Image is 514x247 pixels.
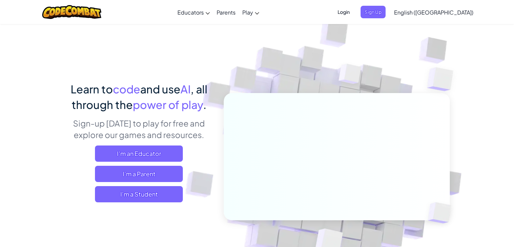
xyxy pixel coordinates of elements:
[65,117,214,140] p: Sign-up [DATE] to play for free and explore our games and resources.
[174,3,213,21] a: Educators
[95,186,183,202] button: I'm a Student
[95,166,183,182] a: I'm a Parent
[133,98,203,111] span: power of play
[203,98,206,111] span: .
[416,188,467,238] img: Overlap cubes
[113,82,140,96] span: code
[42,5,101,19] img: CodeCombat logo
[242,9,253,16] span: Play
[414,51,472,108] img: Overlap cubes
[95,145,183,162] a: I'm an Educator
[326,50,374,101] img: Overlap cubes
[180,82,191,96] span: AI
[177,9,204,16] span: Educators
[334,6,354,18] button: Login
[391,3,477,21] a: English ([GEOGRAPHIC_DATA])
[213,3,239,21] a: Parents
[394,9,473,16] span: English ([GEOGRAPHIC_DATA])
[71,82,113,96] span: Learn to
[140,82,180,96] span: and use
[361,6,386,18] button: Sign Up
[239,3,263,21] a: Play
